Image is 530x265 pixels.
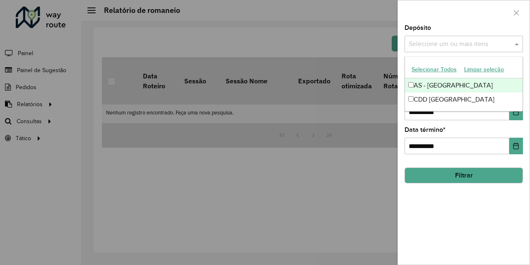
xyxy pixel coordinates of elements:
[405,78,523,92] div: AS - [GEOGRAPHIC_DATA]
[405,56,523,112] ng-dropdown-panel: Options list
[509,104,523,120] button: Choose Date
[509,138,523,154] button: Choose Date
[460,63,508,76] button: Limpar seleção
[405,23,431,33] label: Depósito
[408,63,460,76] button: Selecionar Todos
[405,92,523,107] div: CDD [GEOGRAPHIC_DATA]
[405,125,446,135] label: Data término
[405,168,523,183] button: Filtrar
